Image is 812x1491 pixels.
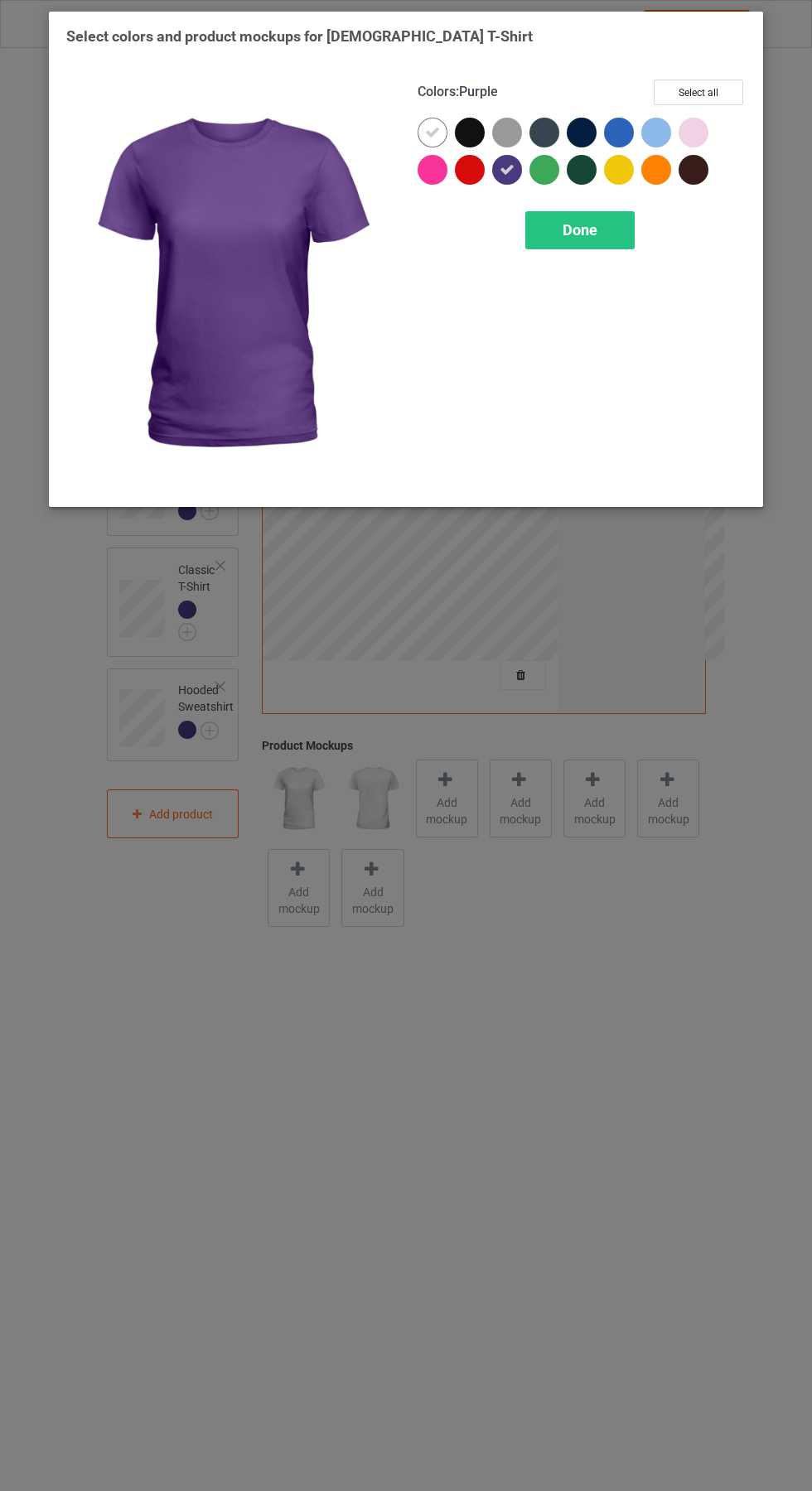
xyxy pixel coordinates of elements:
[563,221,597,239] span: Done
[654,80,743,105] button: Select all
[66,80,394,490] img: regular.jpg
[66,27,533,45] span: Select colors and product mockups for [DEMOGRAPHIC_DATA] T-Shirt
[459,84,498,99] span: Purple
[418,84,498,101] h4: :
[418,84,456,99] span: Colors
